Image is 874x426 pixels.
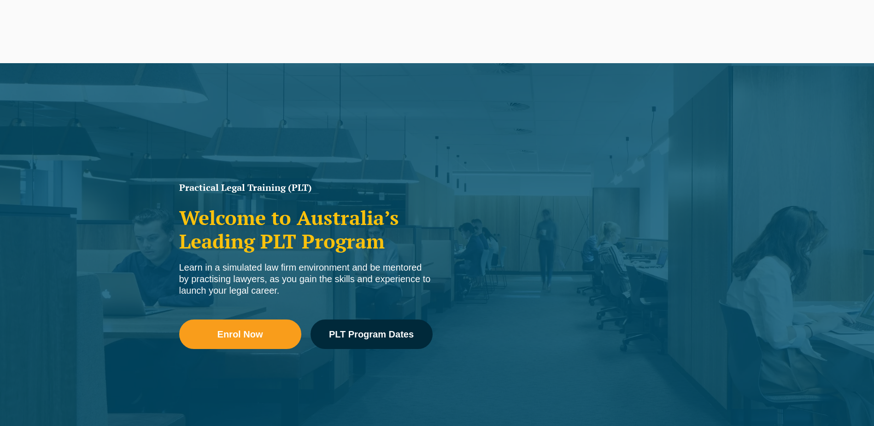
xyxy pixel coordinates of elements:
a: Enrol Now [179,319,301,349]
span: PLT Program Dates [329,330,414,339]
span: Enrol Now [217,330,263,339]
h1: Practical Legal Training (PLT) [179,183,433,192]
div: Learn in a simulated law firm environment and be mentored by practising lawyers, as you gain the ... [179,262,433,296]
a: PLT Program Dates [311,319,433,349]
h2: Welcome to Australia’s Leading PLT Program [179,206,433,253]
